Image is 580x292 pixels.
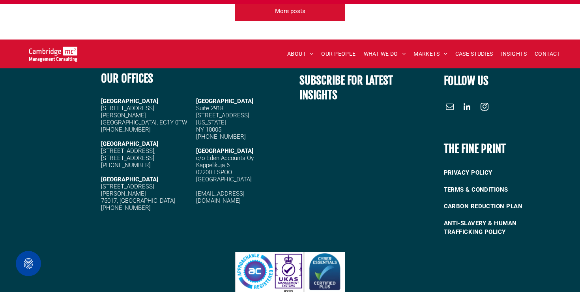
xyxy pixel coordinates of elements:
[196,105,223,112] span: Suite 2918
[101,154,154,162] span: [STREET_ADDRESS]
[479,101,490,115] a: instagram
[196,154,254,183] span: c/o Eden Accounts Oy Kappelikuja 6 02200 ESPOO [GEOGRAPHIC_DATA]
[444,181,551,198] a: TERMS & CONDITIONS
[101,183,154,197] span: [STREET_ADDRESS][PERSON_NAME]
[283,48,318,60] a: ABOUT
[196,98,253,105] span: [GEOGRAPHIC_DATA]
[196,190,245,204] a: [EMAIL_ADDRESS][DOMAIN_NAME]
[29,48,78,56] a: Your Business Transformed | Cambridge Management Consulting
[317,48,359,60] a: OUR PEOPLE
[275,1,305,21] span: More posts
[235,1,345,21] a: Legislating AI: A Comparison Between the EU and the UK
[497,48,531,60] a: INSIGHTS
[101,176,158,183] strong: [GEOGRAPHIC_DATA]
[196,147,253,154] span: [GEOGRAPHIC_DATA]
[444,215,551,241] a: ANTI-SLAVERY & HUMAN TRAFFICKING POLICY
[101,140,158,147] strong: [GEOGRAPHIC_DATA]
[299,73,393,102] span: SUBSCRIBE FOR LATEST INSIGHTS
[444,74,488,88] font: FOLLOW US
[101,72,153,85] b: OUR OFFICES
[531,48,564,60] a: CONTACT
[444,164,551,181] a: PRIVACY POLICY
[444,101,456,115] a: email
[101,197,175,204] span: 75017, [GEOGRAPHIC_DATA]
[101,126,151,133] span: [PHONE_NUMBER]
[101,204,151,211] span: [PHONE_NUMBER]
[444,142,506,156] b: THE FINE PRINT
[444,198,551,215] a: CARBON REDUCTION PLAN
[29,47,78,62] img: Go to Homepage
[360,48,410,60] a: WHAT WE DO
[101,98,158,105] strong: [GEOGRAPHIC_DATA]
[196,126,221,133] span: NY 10005
[101,162,151,169] span: [PHONE_NUMBER]
[196,133,246,140] span: [PHONE_NUMBER]
[196,119,226,126] span: [US_STATE]
[101,147,155,154] span: [STREET_ADDRESS],
[410,48,451,60] a: MARKETS
[101,105,187,126] span: [STREET_ADDRESS][PERSON_NAME] [GEOGRAPHIC_DATA], EC1Y 0TW
[451,48,497,60] a: CASE STUDIES
[196,112,249,119] span: [STREET_ADDRESS]
[461,101,473,115] a: linkedin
